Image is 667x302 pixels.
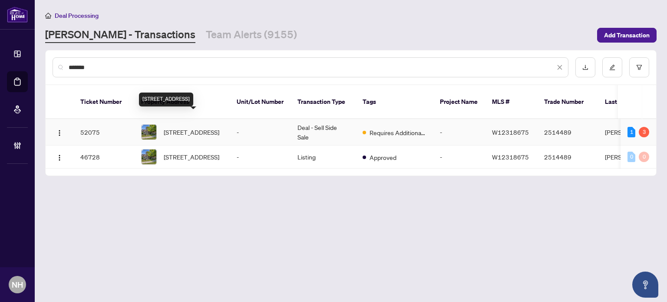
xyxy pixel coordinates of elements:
span: [STREET_ADDRESS] [164,127,219,137]
a: [PERSON_NAME] - Transactions [45,27,195,43]
img: thumbnail-img [142,125,156,139]
td: 2514489 [537,119,598,146]
td: 52075 [73,119,134,146]
td: 46728 [73,146,134,169]
div: 3 [639,127,649,137]
button: download [575,57,595,77]
th: Project Name [433,85,485,119]
th: Property Address [134,85,230,119]
button: filter [629,57,649,77]
span: [STREET_ADDRESS] [164,152,219,162]
span: download [582,64,588,70]
button: Logo [53,125,66,139]
a: Team Alerts (9155) [206,27,297,43]
div: 0 [639,152,649,162]
img: thumbnail-img [142,149,156,164]
span: Requires Additional Docs [370,128,426,137]
span: Approved [370,153,396,162]
button: Logo [53,150,66,164]
img: Logo [56,154,63,161]
th: Tags [356,85,433,119]
span: NH [12,279,23,291]
th: Unit/Lot Number [230,85,291,119]
button: Open asap [632,272,658,298]
th: Transaction Type [291,85,356,119]
div: [STREET_ADDRESS] [139,93,193,106]
td: Deal - Sell Side Sale [291,119,356,146]
div: 1 [627,127,635,137]
span: close [557,64,563,70]
td: - [433,119,485,146]
span: W12318675 [492,153,529,161]
span: Add Transaction [604,28,650,42]
td: [PERSON_NAME] [598,146,663,169]
div: 0 [627,152,635,162]
td: - [230,146,291,169]
span: home [45,13,51,19]
span: edit [609,64,615,70]
th: Trade Number [537,85,598,119]
th: MLS # [485,85,537,119]
td: Listing [291,146,356,169]
span: filter [636,64,642,70]
button: edit [602,57,622,77]
span: W12318675 [492,128,529,136]
td: - [230,119,291,146]
img: Logo [56,129,63,136]
td: [PERSON_NAME] [598,119,663,146]
td: 2514489 [537,146,598,169]
td: - [433,146,485,169]
th: Last Updated By [598,85,663,119]
th: Ticket Number [73,85,134,119]
span: Deal Processing [55,12,99,20]
button: Add Transaction [597,28,657,43]
img: logo [7,7,28,23]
